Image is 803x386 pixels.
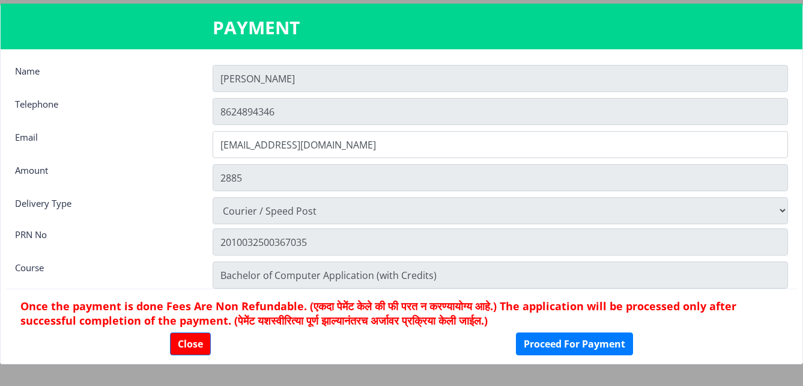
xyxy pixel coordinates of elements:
input: Email [213,131,788,158]
input: Amount [213,164,788,191]
button: Close [170,332,211,355]
h6: Once the payment is done Fees Are Non Refundable. (एकदा पेमेंट केले की फी परत न करण्यायोग्य आहे.)... [20,299,783,328]
input: Zipcode [213,228,788,256]
div: Email [6,131,204,155]
h3: PAYMENT [213,16,590,40]
div: Course [6,262,204,286]
input: Zipcode [213,262,788,289]
div: Name [6,65,204,89]
div: Delivery Type [6,197,204,221]
div: PRN No [6,228,204,253]
button: Proceed For Payment [516,332,633,355]
div: Telephone [6,98,204,122]
div: Amount [6,164,204,188]
input: Name [213,65,788,92]
input: Telephone [213,98,788,125]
